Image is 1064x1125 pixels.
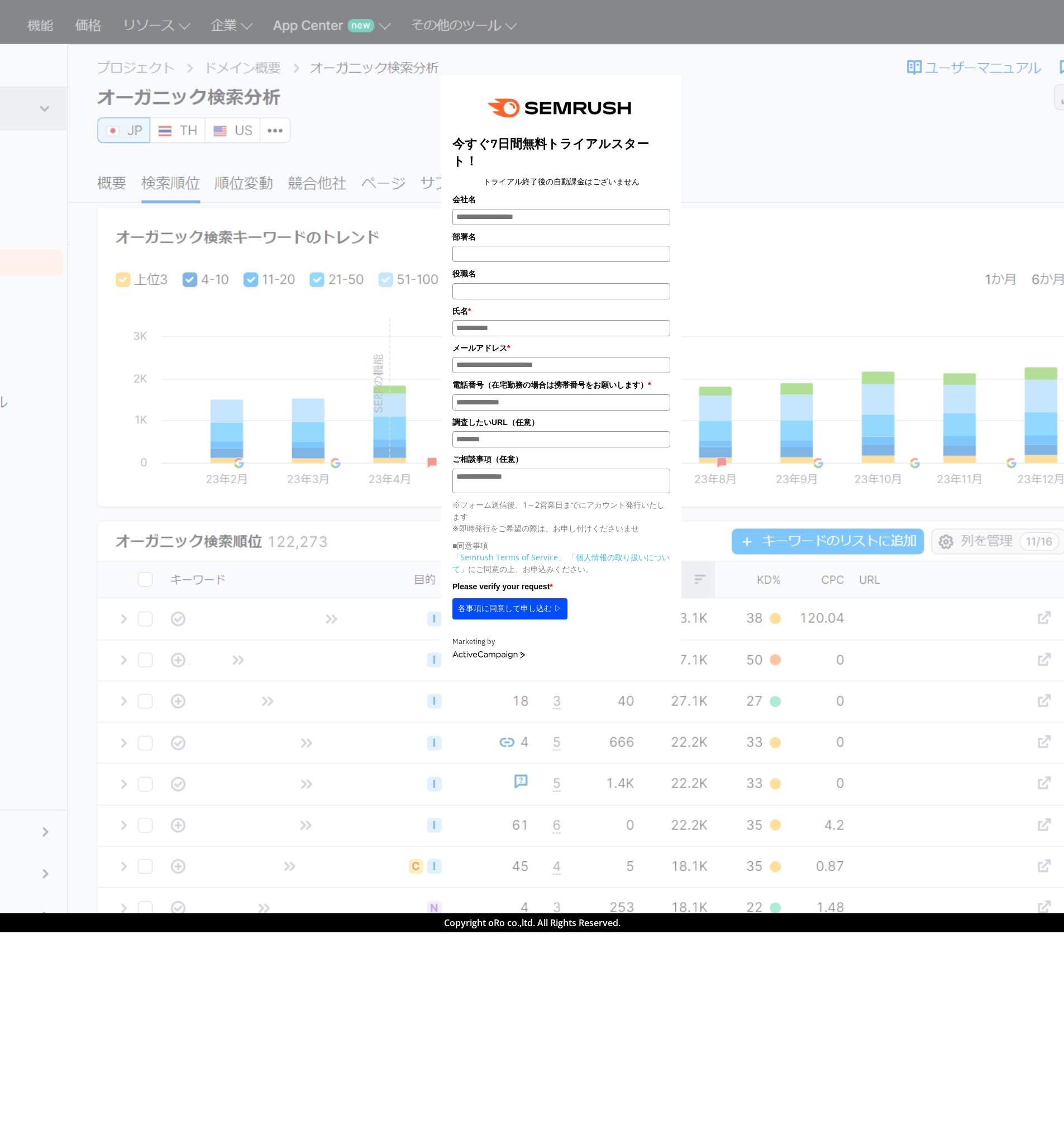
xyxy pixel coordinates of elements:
a: 「個人情報の取り扱いについて」 [452,552,670,574]
p: ※フォーム送信後、1～2営業日までにアカウント発行いたします ※即時発行をご希望の際は、お申し付けくださいませ [452,499,670,534]
center: トライアル終了後の自動課金はございません [452,175,670,188]
img: e6a379fe-ca9f-484e-8561-e79cf3a04b3f.png [480,87,643,130]
label: メールアドレス [452,342,670,354]
label: 役職名 [452,268,670,280]
div: Marketing by [452,636,670,648]
label: ご相談事項（任意） [452,453,670,465]
label: 部署名 [452,231,670,243]
label: 調査したいURL（任意） [452,416,670,428]
label: 電話番号（在宅勤務の場合は携帯番号をお願いします） [452,379,670,391]
button: 各事項に同意して申し込む ▷ [452,598,567,619]
a: 「Semrush Terms of Service」 [452,552,566,562]
label: 会社名 [452,193,670,206]
p: ■同意事項 [452,540,670,551]
label: 氏名 [452,305,670,317]
label: Please verify your request [452,580,670,593]
title: 今すぐ7日間無料トライアルスタート！ [452,135,670,170]
p: にご同意の上、お申込みください。 [452,551,670,575]
span: Copyright oRo co.,ltd. All Rights Reserved. [444,917,621,929]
